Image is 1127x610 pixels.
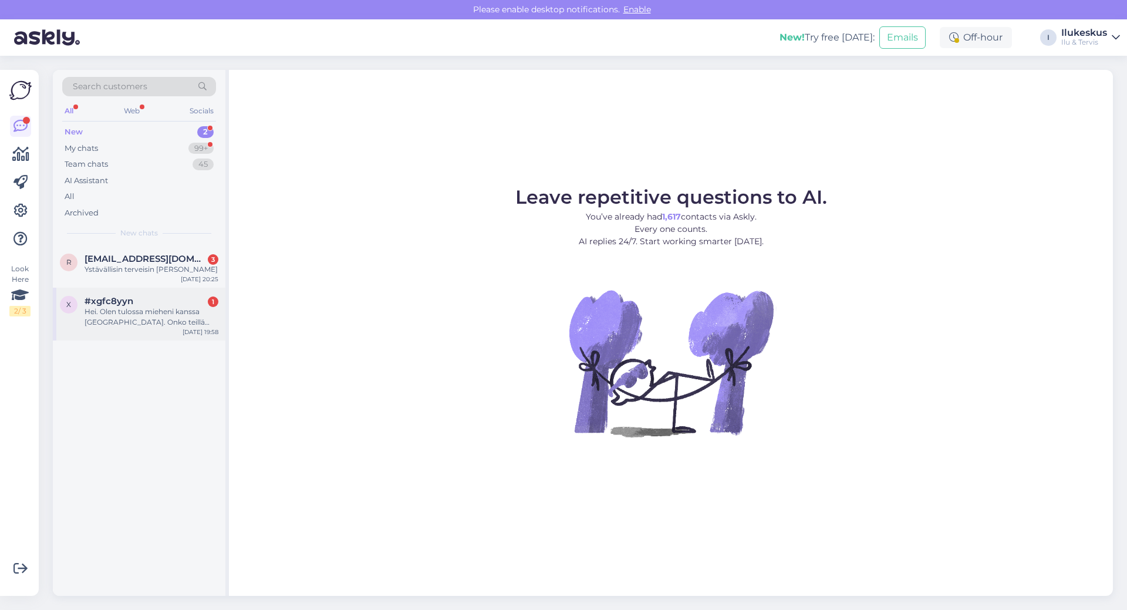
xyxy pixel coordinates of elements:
div: [DATE] 20:25 [181,275,218,284]
div: Team chats [65,159,108,170]
div: 45 [193,159,214,170]
div: Off-hour [940,27,1012,48]
span: #xgfc8yyn [85,296,133,306]
span: New chats [120,228,158,238]
div: Archived [65,207,99,219]
img: No Chat active [565,257,777,469]
span: x [66,300,71,309]
span: Enable [620,4,654,15]
div: [DATE] 19:58 [183,328,218,336]
div: Socials [187,103,216,119]
div: AI Assistant [65,175,108,187]
div: New [65,126,83,138]
div: Hei. Olen tulossa mieheni kanssa [GEOGRAPHIC_DATA]. Onko teillä mahdollista saada hieronta yhtäai... [85,306,218,328]
div: All [62,103,76,119]
p: You’ve already had contacts via Askly. Every one counts. AI replies 24/7. Start working smarter [... [515,211,827,248]
div: My chats [65,143,98,154]
div: Ystävällisin terveisin [PERSON_NAME] [85,264,218,275]
a: IlukeskusIlu & Tervis [1061,28,1120,47]
div: Ilukeskus [1061,28,1107,38]
div: 2 / 3 [9,306,31,316]
button: Emails [879,26,926,49]
div: 3 [208,254,218,265]
div: Try free [DATE]: [780,31,875,45]
span: Search customers [73,80,147,93]
div: 99+ [188,143,214,154]
b: New! [780,32,805,43]
b: 1,617 [662,211,681,222]
div: I [1040,29,1057,46]
div: 1 [208,296,218,307]
div: Look Here [9,264,31,316]
div: 2 [197,126,214,138]
span: r [66,258,72,267]
img: Askly Logo [9,79,32,102]
div: All [65,191,75,203]
span: refleksologisarikero@gmail.com [85,254,207,264]
div: Web [122,103,142,119]
div: Ilu & Tervis [1061,38,1107,47]
span: Leave repetitive questions to AI. [515,186,827,208]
